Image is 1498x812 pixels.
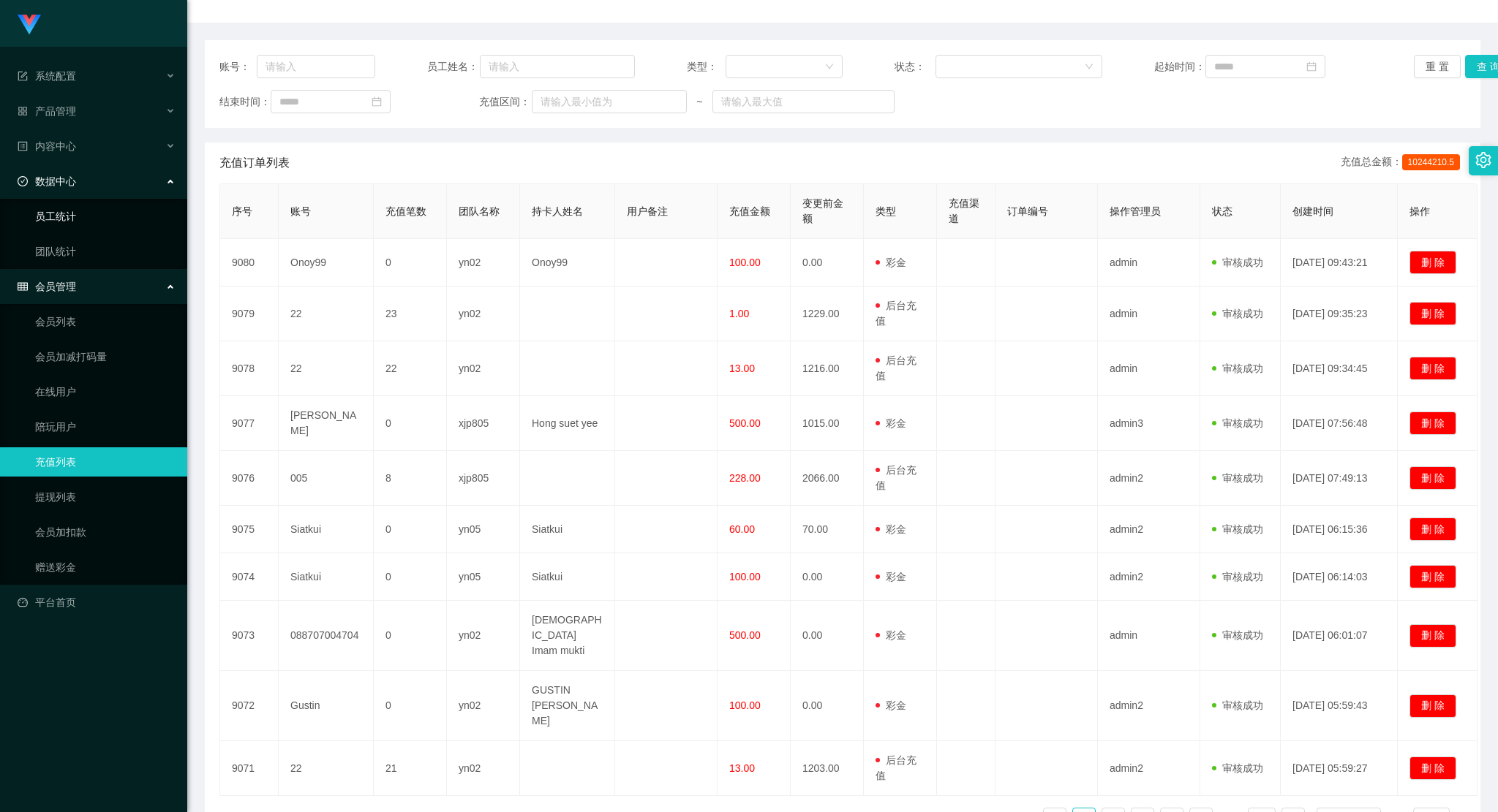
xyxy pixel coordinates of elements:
[385,205,426,217] span: 充值笔数
[876,464,917,491] span: 后台充值
[18,70,76,82] span: 系统配置
[1212,257,1263,268] span: 审核成功
[687,59,726,75] span: 类型：
[729,762,755,774] span: 13.00
[627,205,668,217] span: 用户备注
[220,741,279,796] td: 9071
[876,754,917,781] span: 后台充值
[1098,741,1200,796] td: admin2
[35,447,176,477] a: 充值列表
[35,517,176,547] a: 会员加扣款
[1212,571,1263,583] span: 审核成功
[447,741,520,796] td: yn02
[1409,411,1456,435] button: 删 除
[279,396,374,451] td: [PERSON_NAME]
[447,601,520,671] td: yn02
[1281,601,1398,671] td: [DATE] 06:01:07
[35,412,176,441] a: 陪玩用户
[729,308,749,319] span: 1.00
[1098,553,1200,601] td: admin2
[372,96,382,107] i: 图标: calendar
[220,239,279,287] td: 9080
[1281,396,1398,451] td: [DATE] 07:56:48
[257,55,375,78] input: 请输入
[520,601,615,671] td: [DEMOGRAPHIC_DATA] Imam mukti
[18,281,28,292] i: 图标: table
[1007,205,1048,217] span: 订单编号
[427,59,480,75] span: 员工姓名：
[1098,506,1200,553] td: admin2
[825,62,834,72] i: 图标: down
[729,472,761,484] span: 228.00
[35,377,176,406] a: 在线用户
[1306,61,1317,72] i: 图标: calendar
[876,354,917,382] span: 后台充值
[729,205,770,217] span: 充值金额
[729,523,755,535] span: 60.00
[1409,357,1456,380] button: 删 除
[729,363,755,374] span: 13.00
[447,341,520,396] td: yn02
[520,239,615,287] td: Onoy99
[447,396,520,451] td: xjp805
[1409,302,1456,325] button: 删 除
[729,699,761,711] span: 100.00
[520,506,615,553] td: Siatkui
[35,482,176,512] a: 提现列表
[279,601,374,671] td: 088707004704
[447,553,520,601] td: yn05
[532,90,687,113] input: 请输入最小值为
[1409,466,1456,490] button: 删 除
[35,237,176,266] a: 团队统计
[791,239,864,287] td: 0.00
[949,197,979,224] span: 充值渠道
[1098,341,1200,396] td: admin
[18,176,28,186] i: 图标: check-circle-o
[220,451,279,506] td: 9076
[447,506,520,553] td: yn05
[279,451,374,506] td: 005
[1110,205,1161,217] span: 操作管理员
[791,671,864,741] td: 0.00
[18,106,28,116] i: 图标: appstore-o
[729,571,761,583] span: 100.00
[1281,553,1398,601] td: [DATE] 06:14:03
[220,601,279,671] td: 9073
[1414,55,1461,78] button: 重 置
[374,741,447,796] td: 21
[18,588,176,617] a: 图标: dashboard平台首页
[374,506,447,553] td: 0
[1098,671,1200,741] td: admin2
[1281,671,1398,741] td: [DATE] 05:59:43
[1098,601,1200,671] td: admin
[35,202,176,231] a: 员工统计
[447,239,520,287] td: yn02
[712,90,895,113] input: 请输入最大值
[1409,694,1456,718] button: 删 除
[279,671,374,741] td: Gustin
[1212,363,1263,374] span: 审核成功
[374,601,447,671] td: 0
[791,341,864,396] td: 1216.00
[219,59,257,75] span: 账号：
[520,671,615,741] td: GUSTIN [PERSON_NAME]
[447,287,520,341] td: yn02
[1085,62,1094,72] i: 图标: down
[687,94,712,110] span: ~
[1281,287,1398,341] td: [DATE] 09:35:23
[220,396,279,451] td: 9077
[374,287,447,341] td: 23
[791,741,864,796] td: 1203.00
[1292,205,1333,217] span: 创建时间
[374,451,447,506] td: 8
[1212,699,1263,711] span: 审核成功
[876,571,906,583] span: 彩金
[1098,287,1200,341] td: admin
[729,257,761,268] span: 100.00
[374,671,447,741] td: 0
[791,287,864,341] td: 1229.00
[290,205,311,217] span: 账号
[219,154,290,172] span: 充值订单列表
[480,55,635,78] input: 请输入
[791,506,864,553] td: 70.00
